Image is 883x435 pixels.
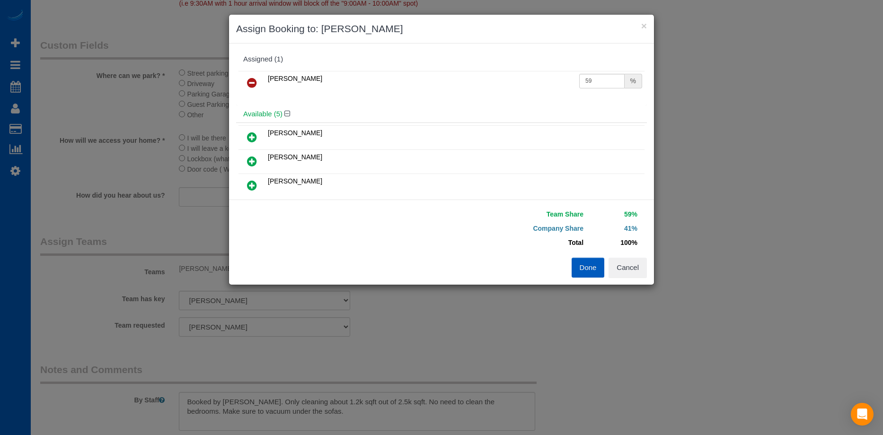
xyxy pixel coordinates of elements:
td: 41% [586,221,640,235]
td: 59% [586,207,640,221]
button: Cancel [609,258,647,278]
div: % [625,74,642,88]
div: Assigned (1) [243,55,640,63]
div: Open Intercom Messenger [851,403,874,426]
span: [PERSON_NAME] [268,177,322,185]
td: Total [449,235,586,250]
span: [PERSON_NAME] [268,75,322,82]
button: × [641,21,647,31]
span: [PERSON_NAME] [268,129,322,137]
span: [PERSON_NAME] [268,153,322,161]
td: 100% [586,235,640,250]
td: Team Share [449,207,586,221]
h4: Available (5) [243,110,640,118]
h3: Assign Booking to: [PERSON_NAME] [236,22,647,36]
td: Company Share [449,221,586,235]
button: Done [572,258,605,278]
